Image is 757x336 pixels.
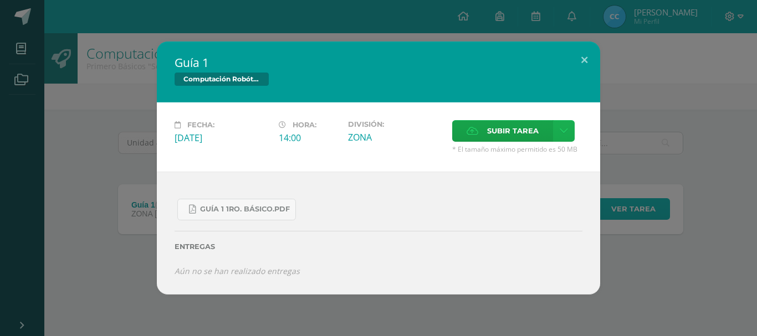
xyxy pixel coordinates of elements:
i: Aún no se han realizado entregas [175,266,300,276]
span: Subir tarea [487,121,539,141]
span: * El tamaño máximo permitido es 50 MB [452,144,582,154]
label: Entregas [175,242,582,251]
span: Computación Robótica [175,73,269,86]
label: División: [348,120,443,128]
span: Guía 1 1ro. Básico.pdf [200,205,290,214]
span: Fecha: [187,121,214,129]
div: ZONA [348,131,443,143]
span: Hora: [293,121,316,129]
button: Close (Esc) [569,42,600,79]
a: Guía 1 1ro. Básico.pdf [177,199,296,220]
div: 14:00 [279,132,339,144]
div: [DATE] [175,132,270,144]
h2: Guía 1 [175,55,582,70]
